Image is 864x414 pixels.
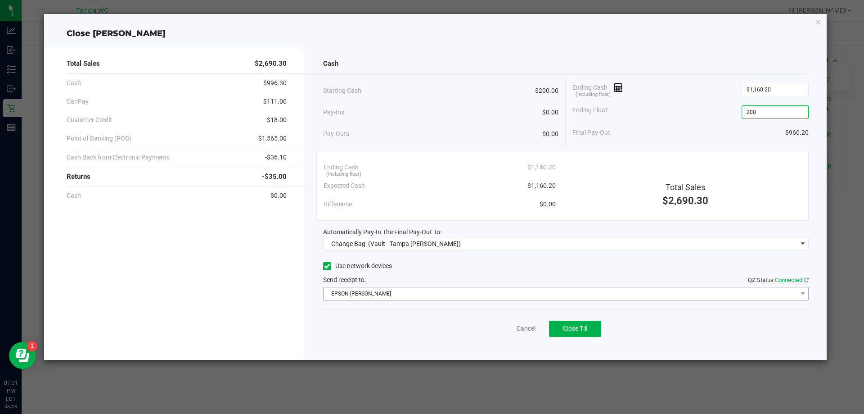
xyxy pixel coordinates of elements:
a: Cancel [517,324,535,333]
span: QZ Status: [748,277,809,283]
span: Pay-Ins [323,108,344,117]
span: Cash [67,191,81,200]
div: Returns [67,167,287,187]
span: Starting Cash [323,86,361,96]
span: $2,690.30 [662,195,708,206]
span: Pay-Outs [323,129,349,139]
span: Send receipt to: [323,276,366,283]
span: -$36.10 [265,153,287,162]
span: $996.30 [263,78,287,88]
span: Cash [323,59,338,69]
span: Point of Banking (POB) [67,134,131,143]
span: Connected [775,277,802,283]
span: Change Bag [331,240,365,247]
span: EPSON-[PERSON_NAME] [324,287,797,300]
span: Cash [67,78,81,88]
span: $0.00 [542,108,558,117]
button: Close Till [549,321,601,337]
span: $0.00 [540,200,556,209]
span: Ending Float [572,105,607,119]
span: $2,690.30 [255,59,287,69]
span: Final Pay-Out [572,128,610,137]
span: Total Sales [67,59,100,69]
span: Difference [324,200,352,209]
span: $0.00 [270,191,287,200]
span: Automatically Pay-In The Final Pay-Out To: [323,228,441,236]
label: Use network devices [323,261,392,271]
span: CanPay [67,97,89,106]
span: Total Sales [666,182,705,192]
div: Close [PERSON_NAME] [44,27,827,40]
span: -$35.00 [262,172,287,182]
span: $18.00 [267,115,287,125]
span: $1,565.00 [258,134,287,143]
span: $1,160.20 [527,163,556,172]
iframe: Resource center unread badge [27,341,37,351]
span: $960.20 [785,128,809,137]
span: Customer Credit [67,115,112,125]
iframe: Resource center [9,342,36,369]
span: (including float) [576,91,611,99]
span: Cash Back from Electronic Payments [67,153,170,162]
span: $200.00 [535,86,558,96]
span: Close Till [563,325,587,332]
span: (including float) [326,171,361,178]
span: $0.00 [542,129,558,139]
span: Ending Cash [572,83,623,96]
span: Ending Cash [324,163,359,172]
span: $111.00 [263,97,287,106]
span: (Vault - Tampa [PERSON_NAME]) [368,240,461,247]
span: $1,160.20 [527,181,556,191]
span: Expected Cash [324,181,365,191]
